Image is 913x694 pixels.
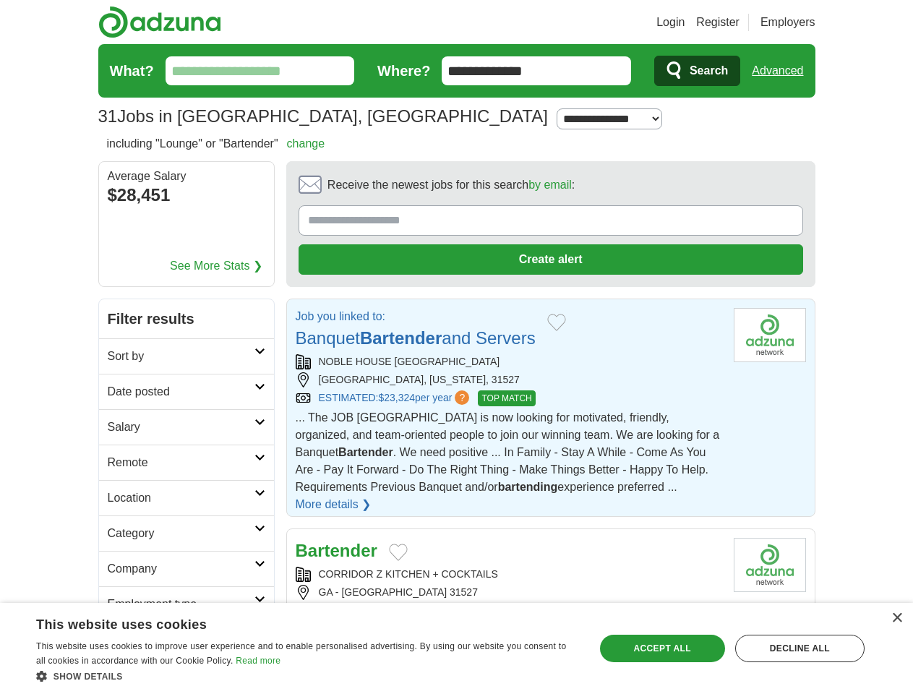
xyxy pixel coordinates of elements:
[99,551,274,586] a: Company
[296,328,536,348] a: BanquetBartenderand Servers
[108,525,254,542] h2: Category
[99,338,274,374] a: Sort by
[99,586,274,622] a: Employment type
[547,314,566,331] button: Add to favorite jobs
[319,390,473,406] a: ESTIMATED:$23,324per year?
[296,308,536,325] p: Job you linked to:
[36,669,578,683] div: Show details
[478,390,535,406] span: TOP MATCH
[98,6,221,38] img: Adzuna logo
[108,383,254,400] h2: Date posted
[99,409,274,445] a: Salary
[690,56,728,85] span: Search
[455,390,469,405] span: ?
[99,515,274,551] a: Category
[377,60,430,82] label: Where?
[108,419,254,436] h2: Salary
[299,244,803,275] button: Create alert
[108,489,254,507] h2: Location
[296,567,722,582] div: CORRIDOR Z KITCHEN + COCKTAILS
[99,445,274,480] a: Remote
[696,14,740,31] a: Register
[734,538,806,592] img: Company logo
[891,613,902,624] div: Close
[36,641,566,666] span: This website uses cookies to improve user experience and to enable personalised advertising. By u...
[99,480,274,515] a: Location
[99,299,274,338] h2: Filter results
[734,308,806,362] img: Company logo
[98,103,118,129] span: 31
[296,354,722,369] div: NOBLE HOUSE [GEOGRAPHIC_DATA]
[327,176,575,194] span: Receive the newest jobs for this search :
[389,544,408,561] button: Add to favorite jobs
[296,585,722,600] div: GA - [GEOGRAPHIC_DATA] 31527
[170,257,262,275] a: See More Stats ❯
[360,328,442,348] strong: Bartender
[108,171,265,182] div: Average Salary
[108,454,254,471] h2: Remote
[752,56,803,85] a: Advanced
[99,374,274,409] a: Date posted
[36,612,541,633] div: This website uses cookies
[656,14,685,31] a: Login
[654,56,740,86] button: Search
[600,635,725,662] div: Accept all
[108,560,254,578] h2: Company
[110,60,154,82] label: What?
[108,182,265,208] div: $28,451
[528,179,572,191] a: by email
[296,496,372,513] a: More details ❯
[98,106,548,126] h1: Jobs in [GEOGRAPHIC_DATA], [GEOGRAPHIC_DATA]
[296,541,377,560] a: Bartender
[108,348,254,365] h2: Sort by
[53,672,123,682] span: Show details
[378,392,415,403] span: $23,324
[760,14,815,31] a: Employers
[236,656,280,666] a: Read more, opens a new window
[107,135,325,153] h2: including "Lounge" or "Bartender"
[108,596,254,613] h2: Employment type
[338,446,393,458] strong: Bartender
[735,635,865,662] div: Decline all
[498,481,558,493] strong: bartending
[287,137,325,150] a: change
[296,411,720,493] span: ... The JOB [GEOGRAPHIC_DATA] is now looking for motivated, friendly, organized, and team-oriente...
[296,372,722,387] div: [GEOGRAPHIC_DATA], [US_STATE], 31527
